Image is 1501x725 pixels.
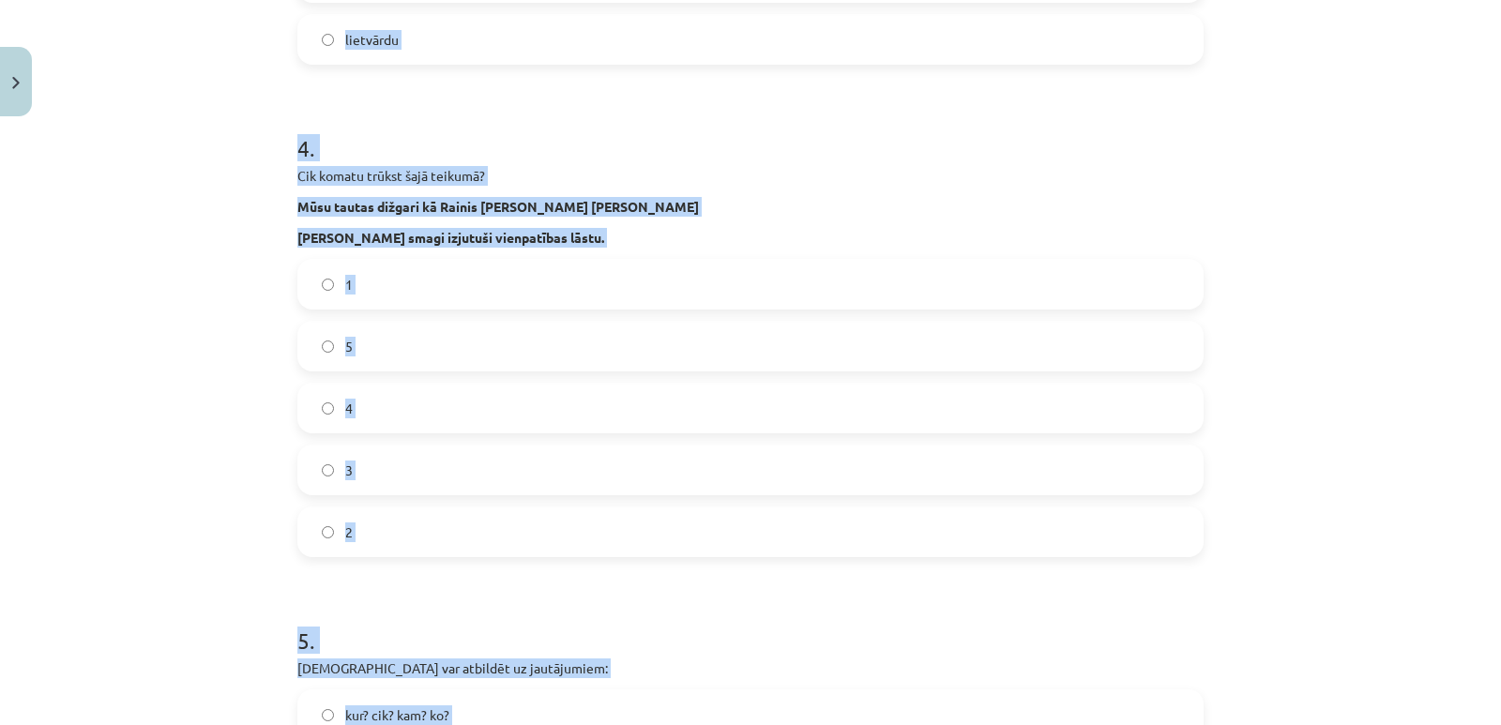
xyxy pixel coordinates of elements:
[297,658,1204,678] p: [DEMOGRAPHIC_DATA] var atbildēt uz jautājumiem:
[322,340,334,353] input: 5
[322,34,334,46] input: lietvārdu
[297,198,699,215] strong: Mūsu tautas dižgari kā Rainis [PERSON_NAME] [PERSON_NAME]
[322,526,334,538] input: 2
[345,461,353,480] span: 3
[12,77,20,89] img: icon-close-lesson-0947bae3869378f0d4975bcd49f059093ad1ed9edebbc8119c70593378902aed.svg
[345,30,399,50] span: lietvārdu
[345,399,353,418] span: 4
[322,279,334,291] input: 1
[345,275,353,295] span: 1
[297,166,1204,186] p: Cik komatu trūkst šajā teikumā?
[345,705,449,725] span: kur? cik? kam? ko?
[345,337,353,356] span: 5
[297,229,604,246] strong: [PERSON_NAME] smagi izjutuši vienpatības lāstu.
[297,595,1204,653] h1: 5 .
[322,402,334,415] input: 4
[322,709,334,721] input: kur? cik? kam? ko?
[297,102,1204,160] h1: 4 .
[322,464,334,476] input: 3
[345,522,353,542] span: 2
